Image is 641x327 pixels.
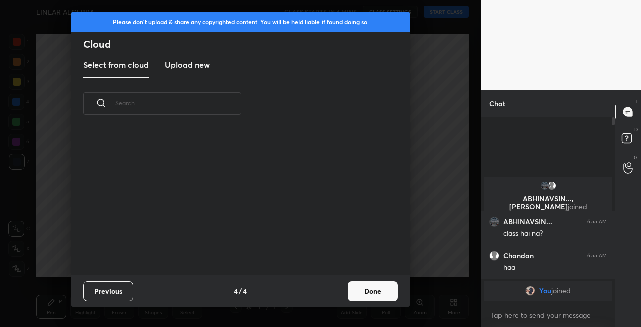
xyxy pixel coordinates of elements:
[489,217,499,227] img: 40e9698d551b4877afdc549928a27c8b.jpg
[115,82,241,124] input: Search
[540,181,550,191] img: 40e9698d551b4877afdc549928a27c8b.jpg
[568,202,587,211] span: joined
[489,251,499,261] img: default.png
[503,217,552,226] h6: ABHINAVSIN...
[83,38,410,51] h2: Cloud
[587,253,607,259] div: 6:55 AM
[503,229,607,239] div: class hai na?
[635,98,638,105] p: T
[239,286,242,296] h4: /
[243,286,247,296] h4: 4
[348,281,398,301] button: Done
[165,59,210,71] h3: Upload new
[83,281,133,301] button: Previous
[539,287,551,295] span: You
[490,195,606,211] p: ABHINAVSIN..., [PERSON_NAME]
[71,12,410,32] div: Please don't upload & share any copyrighted content. You will be held liable if found doing so.
[547,181,557,191] img: default.png
[634,154,638,161] p: G
[481,175,615,303] div: grid
[551,287,571,295] span: joined
[503,251,534,260] h6: Chandan
[503,263,607,273] div: haa
[481,90,513,117] p: Chat
[587,219,607,225] div: 6:55 AM
[234,286,238,296] h4: 4
[634,126,638,133] p: D
[525,286,535,296] img: 1400c990764a43aca6cb280cd9c2ba30.jpg
[83,59,149,71] h3: Select from cloud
